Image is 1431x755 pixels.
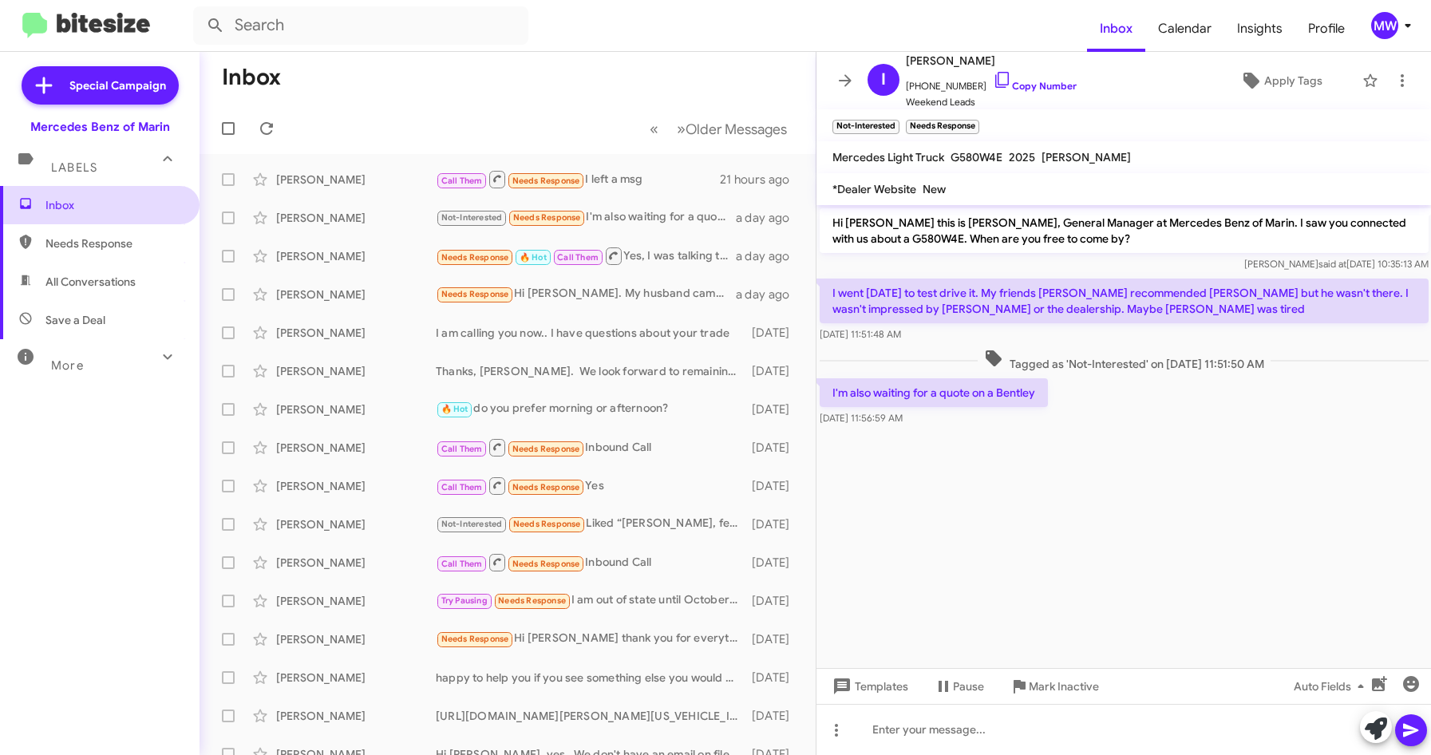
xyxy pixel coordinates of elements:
[436,552,746,572] div: Inbound Call
[746,440,802,456] div: [DATE]
[1145,6,1224,52] span: Calendar
[977,349,1270,372] span: Tagged as 'Not-Interested' on [DATE] 11:51:50 AM
[513,212,581,223] span: Needs Response
[820,279,1429,323] p: I went [DATE] to test drive it. My friends [PERSON_NAME] recommended [PERSON_NAME] but he wasn't ...
[1318,258,1346,270] span: said at
[276,516,436,532] div: [PERSON_NAME]
[276,248,436,264] div: [PERSON_NAME]
[1224,6,1295,52] a: Insights
[441,404,468,414] span: 🔥 Hot
[276,708,436,724] div: [PERSON_NAME]
[921,672,997,701] button: Pause
[30,119,170,135] div: Mercedes Benz of Marin
[1281,672,1383,701] button: Auto Fields
[1042,150,1131,164] span: [PERSON_NAME]
[276,210,436,226] div: [PERSON_NAME]
[276,631,436,647] div: [PERSON_NAME]
[1264,66,1322,95] span: Apply Tags
[686,121,787,138] span: Older Messages
[746,478,802,494] div: [DATE]
[1206,66,1354,95] button: Apply Tags
[820,412,903,424] span: [DATE] 11:56:59 AM
[276,478,436,494] div: [PERSON_NAME]
[276,287,436,302] div: [PERSON_NAME]
[953,672,984,701] span: Pause
[441,482,483,492] span: Call Them
[650,119,658,139] span: «
[906,120,979,134] small: Needs Response
[436,476,746,496] div: Yes
[1371,12,1398,39] div: MW
[993,80,1077,92] a: Copy Number
[441,595,488,606] span: Try Pausing
[436,325,746,341] div: I am calling you now.. I have questions about your trade
[513,519,581,529] span: Needs Response
[746,593,802,609] div: [DATE]
[906,51,1077,70] span: [PERSON_NAME]
[436,363,746,379] div: Thanks, [PERSON_NAME]. We look forward to remaining in contact with you as you get closer to your...
[436,246,736,266] div: Yes, I was talking to [PERSON_NAME], and he replied to me that you can't do 5k down payment, 700 ...
[1358,12,1413,39] button: MW
[746,631,802,647] div: [DATE]
[746,401,802,417] div: [DATE]
[441,289,509,299] span: Needs Response
[746,363,802,379] div: [DATE]
[746,516,802,532] div: [DATE]
[276,172,436,188] div: [PERSON_NAME]
[276,401,436,417] div: [PERSON_NAME]
[276,363,436,379] div: [PERSON_NAME]
[436,630,746,648] div: Hi [PERSON_NAME] thank you for everything, but we decided to wait. We will reach out to you soon....
[820,328,901,340] span: [DATE] 11:51:48 AM
[1009,150,1035,164] span: 2025
[45,312,105,328] span: Save a Deal
[512,176,580,186] span: Needs Response
[22,66,179,105] a: Special Campaign
[640,113,668,145] button: Previous
[997,672,1112,701] button: Mark Inactive
[906,70,1077,94] span: [PHONE_NUMBER]
[720,172,803,188] div: 21 hours ago
[436,670,746,686] div: happy to help you if you see something else you would consider
[51,358,84,373] span: More
[436,515,746,533] div: Liked “[PERSON_NAME], feel free to contact me at any time with any questions”
[1029,672,1099,701] span: Mark Inactive
[276,670,436,686] div: [PERSON_NAME]
[441,444,483,454] span: Call Them
[746,555,802,571] div: [DATE]
[1295,6,1358,52] a: Profile
[193,6,528,45] input: Search
[829,672,908,701] span: Templates
[677,119,686,139] span: »
[736,287,803,302] div: a day ago
[276,440,436,456] div: [PERSON_NAME]
[951,150,1002,164] span: G580W4E
[832,120,899,134] small: Not-Interested
[436,400,746,418] div: do you prefer morning or afternoon?
[276,555,436,571] div: [PERSON_NAME]
[45,235,181,251] span: Needs Response
[436,208,736,227] div: I'm also waiting for a quote on a Bentley
[520,252,547,263] span: 🔥 Hot
[51,160,97,175] span: Labels
[746,708,802,724] div: [DATE]
[441,519,503,529] span: Not-Interested
[832,150,944,164] span: Mercedes Light Truck
[1087,6,1145,52] a: Inbox
[512,444,580,454] span: Needs Response
[820,378,1048,407] p: I'm also waiting for a quote on a Bentley
[436,708,746,724] div: [URL][DOMAIN_NAME][PERSON_NAME][US_VEHICLE_IDENTIFICATION_NUMBER]
[820,208,1429,253] p: Hi [PERSON_NAME] this is [PERSON_NAME], General Manager at Mercedes Benz of Marin. I saw you conn...
[557,252,599,263] span: Call Them
[441,212,503,223] span: Not-Interested
[69,77,166,93] span: Special Campaign
[667,113,797,145] button: Next
[736,210,803,226] div: a day ago
[276,325,436,341] div: [PERSON_NAME]
[45,274,136,290] span: All Conversations
[222,65,281,90] h1: Inbox
[906,94,1077,110] span: Weekend Leads
[641,113,797,145] nav: Page navigation example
